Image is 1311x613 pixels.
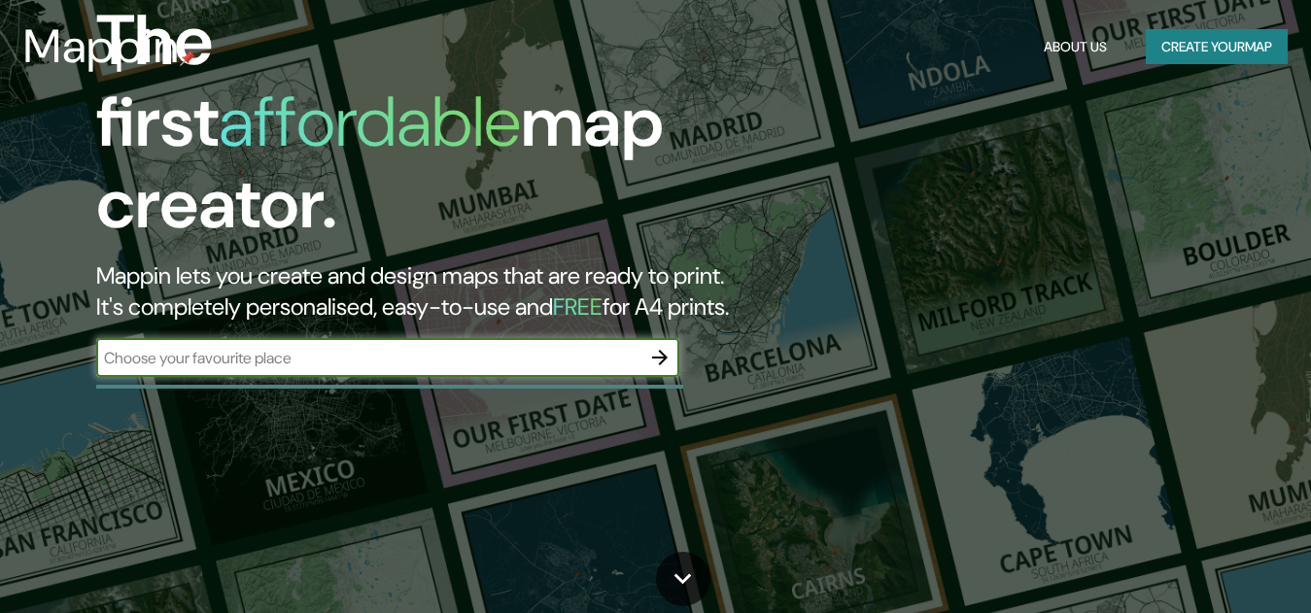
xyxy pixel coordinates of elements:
h1: affordable [219,77,521,167]
h2: Mappin lets you create and design maps that are ready to print. It's completely personalised, eas... [96,260,752,323]
button: About Us [1036,29,1115,65]
input: Choose your favourite place [96,347,640,369]
h3: Mappin [23,19,180,74]
img: mappin-pin [180,51,195,66]
h5: FREE [553,291,603,322]
button: Create yourmap [1146,29,1288,65]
